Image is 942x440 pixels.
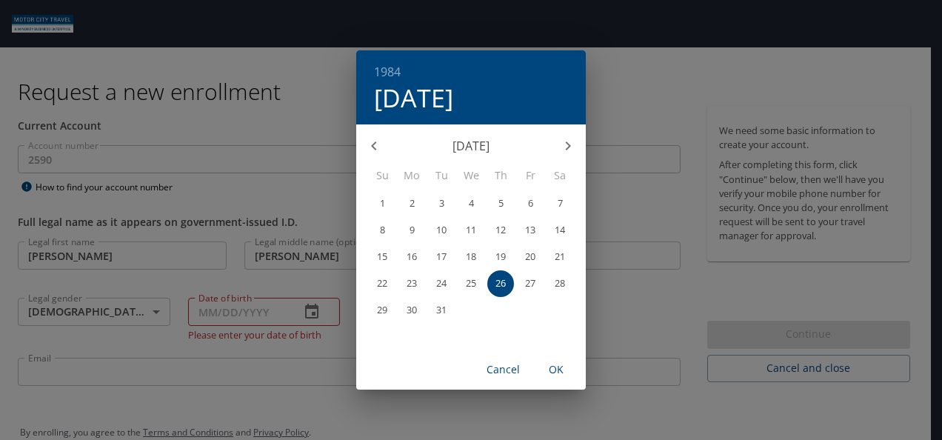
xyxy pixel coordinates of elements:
button: 9 [398,217,425,244]
p: 29 [377,305,387,315]
button: 17 [428,244,455,270]
p: 9 [410,225,415,235]
button: 20 [517,244,544,270]
button: 18 [458,244,484,270]
p: 12 [495,225,506,235]
button: 8 [369,217,395,244]
button: 13 [517,217,544,244]
button: 4 [458,190,484,217]
button: 27 [517,270,544,297]
p: 31 [436,305,447,315]
button: 26 [487,270,514,297]
button: [DATE] [374,82,453,113]
button: 11 [458,217,484,244]
button: OK [532,356,580,384]
button: Cancel [479,356,527,384]
p: 26 [495,279,506,288]
p: [DATE] [392,137,550,155]
button: 2 [398,190,425,217]
button: 31 [428,297,455,324]
p: 10 [436,225,447,235]
p: 24 [436,279,447,288]
button: 25 [458,270,484,297]
button: 5 [487,190,514,217]
p: 25 [466,279,476,288]
button: 23 [398,270,425,297]
button: 1 [369,190,395,217]
button: 19 [487,244,514,270]
p: 4 [469,199,474,208]
button: 7 [547,190,573,217]
button: 24 [428,270,455,297]
p: 28 [555,279,565,288]
span: Cancel [485,361,521,379]
p: 14 [555,225,565,235]
button: 12 [487,217,514,244]
p: 20 [525,252,535,261]
p: 2 [410,199,415,208]
p: 19 [495,252,506,261]
button: 22 [369,270,395,297]
span: Mo [398,167,425,184]
p: 23 [407,279,417,288]
p: 30 [407,305,417,315]
button: 30 [398,297,425,324]
p: 18 [466,252,476,261]
button: 28 [547,270,573,297]
p: 11 [466,225,476,235]
span: Su [369,167,395,184]
p: 15 [377,252,387,261]
button: 1984 [374,61,401,82]
button: 15 [369,244,395,270]
p: 17 [436,252,447,261]
p: 5 [498,199,504,208]
span: OK [538,361,574,379]
p: 3 [439,199,444,208]
button: 16 [398,244,425,270]
p: 27 [525,279,535,288]
button: 21 [547,244,573,270]
p: 7 [558,199,563,208]
button: 10 [428,217,455,244]
p: 22 [377,279,387,288]
button: 14 [547,217,573,244]
button: 3 [428,190,455,217]
span: Tu [428,167,455,184]
p: 21 [555,252,565,261]
p: 6 [528,199,533,208]
button: 29 [369,297,395,324]
span: Th [487,167,514,184]
p: 8 [380,225,385,235]
p: 16 [407,252,417,261]
span: Sa [547,167,573,184]
p: 1 [380,199,385,208]
span: We [458,167,484,184]
p: 13 [525,225,535,235]
button: 6 [517,190,544,217]
span: Fr [517,167,544,184]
